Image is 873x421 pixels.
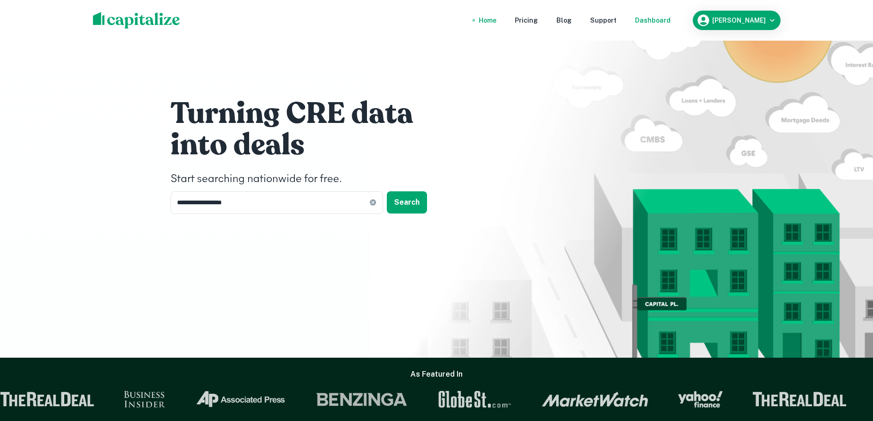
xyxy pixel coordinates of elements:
[556,15,572,25] a: Blog
[693,11,781,30] button: [PERSON_NAME]
[515,15,538,25] a: Pricing
[171,95,448,132] h1: Turning CRE data
[124,391,165,408] img: Business Insider
[195,391,286,408] img: Associated Press
[635,15,671,25] a: Dashboard
[827,317,873,362] iframe: Chat Widget
[479,15,496,25] a: Home
[590,15,617,25] a: Support
[316,391,408,408] img: Benzinga
[171,171,448,188] h4: Start searching nationwide for free.
[387,191,427,214] button: Search
[93,12,180,29] img: capitalize-logo.png
[712,17,766,24] h6: [PERSON_NAME]
[437,391,512,408] img: GlobeSt
[752,392,847,407] img: The Real Deal
[678,391,723,408] img: Yahoo Finance
[542,391,648,407] img: Market Watch
[410,369,463,380] h6: As Featured In
[171,127,448,164] h1: into deals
